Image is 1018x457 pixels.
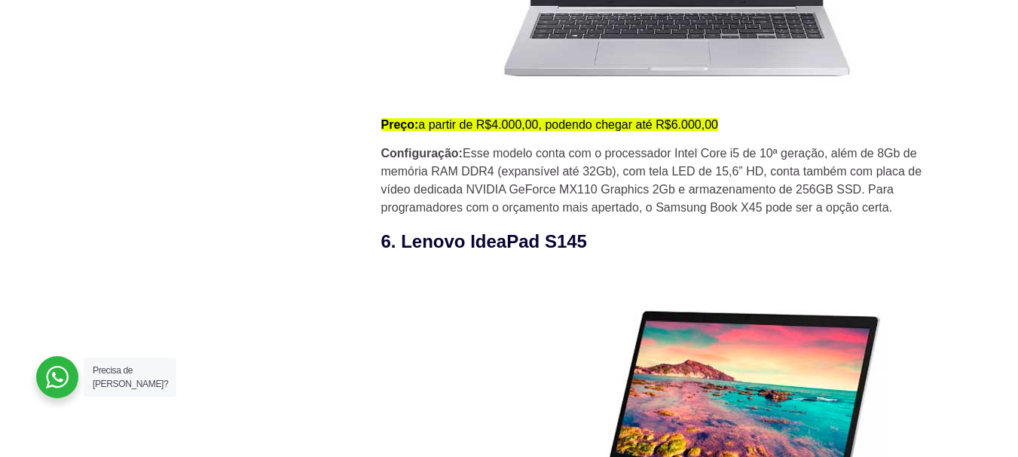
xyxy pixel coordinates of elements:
[381,118,419,131] strong: Preço:
[381,118,718,131] mark: a partir de R$4.000,00, podendo chegar até R$6.000,00
[381,145,954,217] p: Esse modelo conta com o processador Intel Core i5 de 10ª geração, além de 8Gb de memória RAM DDR4...
[381,147,463,160] strong: Configuração:
[381,228,954,255] h3: 6. Lenovo IdeaPad S145
[747,264,1018,457] div: Widget de chat
[93,365,168,389] span: Precisa de [PERSON_NAME]?
[747,264,1018,457] iframe: Chat Widget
